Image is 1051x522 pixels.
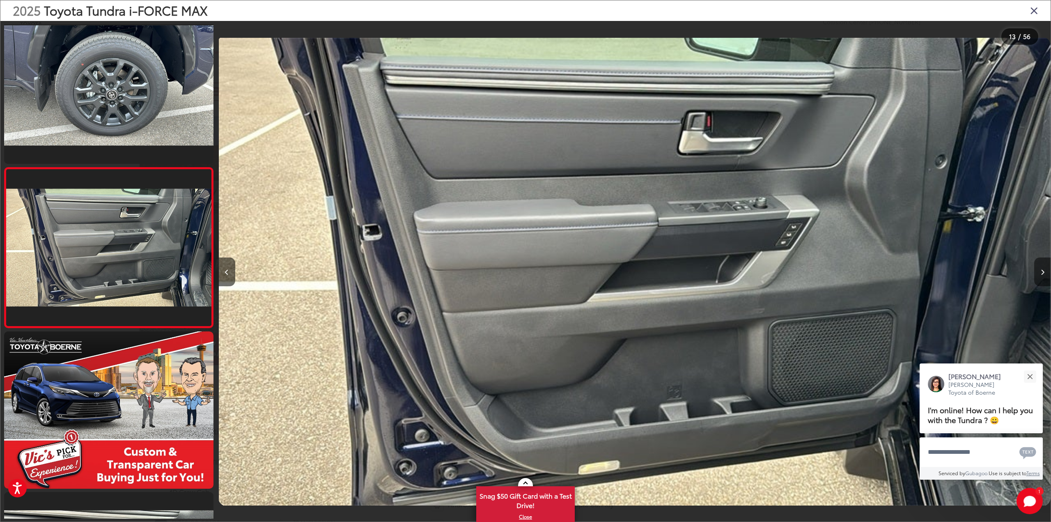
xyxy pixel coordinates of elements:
[1023,32,1030,41] span: 56
[1009,32,1016,41] span: 13
[939,469,965,476] span: Serviced by
[920,437,1043,467] textarea: Type your message
[928,404,1033,425] span: I'm online! How can I help you with the Tundra ? 😀
[4,189,213,307] img: 2025 Toyota Tundra i-FORCE MAX Platinum i-FORCE MAX
[1019,446,1036,459] svg: Text
[948,372,1009,381] p: [PERSON_NAME]
[1034,258,1051,286] button: Next image
[1017,34,1021,39] span: /
[218,37,1050,507] div: 2025 Toyota Tundra i-FORCE MAX Platinum i-FORCE MAX 12
[2,330,216,490] img: 2025 Toyota Tundra i-FORCE MAX Platinum i-FORCE MAX
[44,1,208,19] span: Toyota Tundra i-FORCE MAX
[219,258,235,286] button: Previous image
[1017,488,1043,514] button: Toggle Chat Window
[1030,5,1038,16] i: Close gallery
[989,469,1026,476] span: Use is subject to
[13,1,41,19] span: 2025
[477,487,574,512] span: Snag $50 Gift Card with a Test Drive!
[1017,443,1039,461] button: Chat with SMS
[920,363,1043,480] div: Close[PERSON_NAME][PERSON_NAME] Toyota of BoerneI'm online! How can I help you with the Tundra ? ...
[1038,489,1040,493] span: 1
[965,469,989,476] a: Gubagoo.
[1026,469,1040,476] a: Terms
[948,381,1009,397] p: [PERSON_NAME] Toyota of Boerne
[2,25,216,146] img: 2025 Toyota Tundra i-FORCE MAX Platinum i-FORCE MAX
[1021,368,1039,385] button: Close
[218,37,1050,507] img: 2025 Toyota Tundra i-FORCE MAX Platinum i-FORCE MAX
[1017,488,1043,514] svg: Start Chat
